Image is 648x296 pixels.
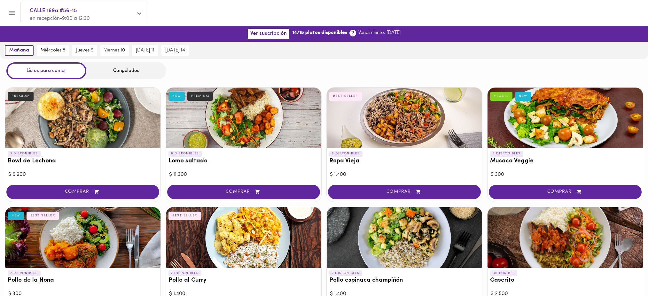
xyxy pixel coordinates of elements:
div: Congelados [86,62,166,79]
div: $ 11.300 [169,171,318,178]
p: 5 DISPONIBLES [329,151,363,157]
h3: Lomo saltado [168,158,319,165]
span: viernes 10 [104,48,125,53]
span: Ver suscripción [250,31,287,37]
b: 14/15 platos disponibles [293,29,347,36]
button: Menu [4,5,20,21]
p: 7 DISPONIBLES [8,270,41,276]
button: viernes 10 [100,45,129,56]
button: jueves 9 [72,45,97,56]
div: BEST SELLER [168,212,201,220]
div: Pollo espinaca champiñón [327,207,482,268]
button: COMPRAR [328,185,481,199]
h3: Pollo al Curry [168,277,319,284]
span: COMPRAR [497,189,634,195]
p: 3 DISPONIBLES [8,151,41,157]
span: miércoles 8 [41,48,65,53]
button: [DATE] 14 [161,45,189,56]
h3: Musaca Veggie [490,158,640,165]
div: $ 6.900 [8,171,157,178]
h3: Bowl de Lechona [8,158,158,165]
div: Caserito [488,207,643,268]
p: 5 DISPONIBLES [490,151,523,157]
div: NEW [515,92,531,100]
div: PREMIUM [187,92,213,100]
div: PREMIUM [8,92,34,100]
span: [DATE] 11 [136,48,154,53]
p: 7 DISPONIBLES [168,270,201,276]
h3: Ropa Vieja [329,158,480,165]
div: BEST SELLER [27,212,59,220]
button: Ver suscripción [248,29,289,39]
span: COMPRAR [336,189,473,195]
div: $ 300 [491,171,640,178]
p: DISPONIBLE [490,270,517,276]
p: Vencimiento: [DATE] [358,29,401,36]
h3: Pollo espinaca champiñón [329,277,480,284]
span: en recepción • 9:00 a 12:30 [30,16,90,21]
span: COMPRAR [175,189,312,195]
button: miércoles 8 [37,45,69,56]
span: [DATE] 14 [165,48,185,53]
span: COMPRAR [14,189,151,195]
p: 7 DISPONIBLES [329,270,362,276]
button: COMPRAR [167,185,320,199]
button: COMPRAR [489,185,642,199]
span: jueves 9 [76,48,93,53]
div: BEST SELLER [329,92,362,100]
div: NEW [168,92,185,100]
iframe: Messagebird Livechat Widget [611,259,642,290]
div: Lomo saltado [166,88,321,148]
div: Ropa Vieja [327,88,482,148]
div: Pollo de la Nona [5,207,160,268]
div: Pollo al Curry [166,207,321,268]
button: [DATE] 11 [132,45,158,56]
div: Bowl de Lechona [5,88,160,148]
div: VEGGIE [490,92,512,100]
button: mañana [5,45,34,56]
span: mañana [9,48,29,53]
span: CALLE 169a #56-15 [30,7,133,15]
div: NEW [8,212,24,220]
div: Listos para comer [6,62,86,79]
button: COMPRAR [6,185,159,199]
h3: Caserito [490,277,640,284]
div: Musaca Veggie [488,88,643,148]
p: 6 DISPONIBLES [168,151,202,157]
div: $ 1.400 [330,171,479,178]
h3: Pollo de la Nona [8,277,158,284]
